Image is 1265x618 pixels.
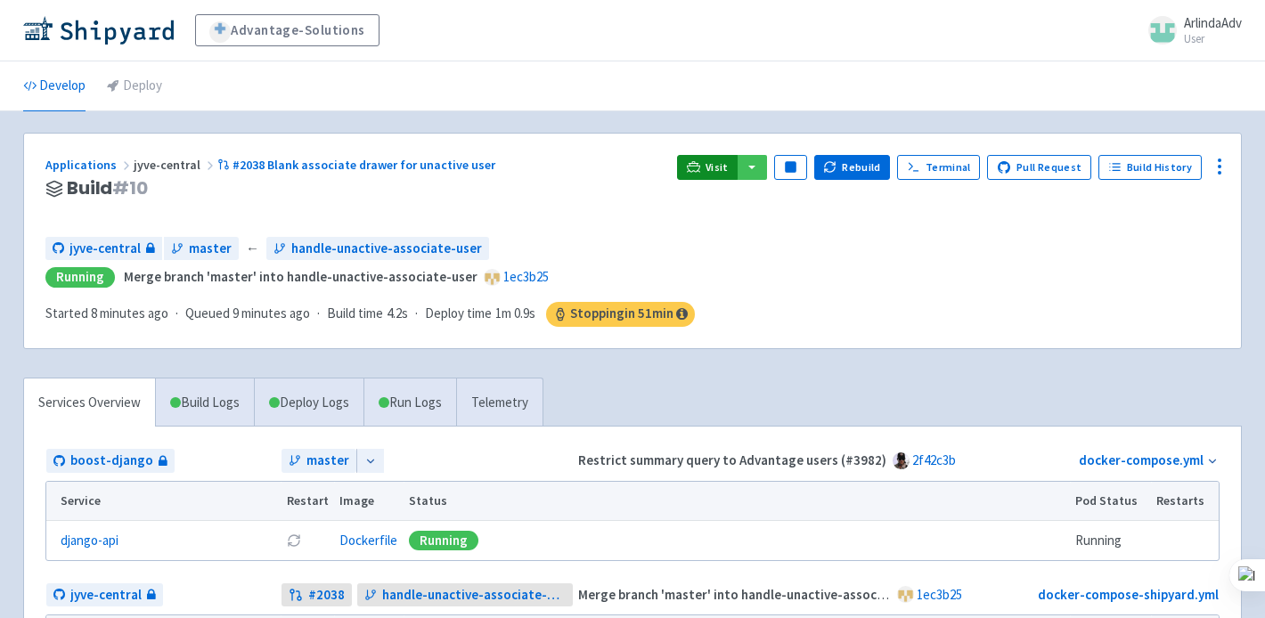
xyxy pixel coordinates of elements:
[112,175,148,200] span: # 10
[45,302,695,327] div: · · ·
[912,451,956,468] a: 2f42c3b
[45,305,168,321] span: Started
[306,451,349,471] span: master
[107,61,162,111] a: Deploy
[456,378,543,427] a: Telemetry
[246,239,259,259] span: ←
[23,16,174,45] img: Shipyard logo
[1098,155,1202,180] a: Build History
[409,531,478,550] div: Running
[339,532,397,549] a: Dockerfile
[70,585,142,606] span: jyve-central
[987,155,1091,180] a: Pull Request
[503,268,549,285] a: 1ec3b25
[24,378,155,427] a: Services Overview
[327,304,383,324] span: Build time
[1184,14,1242,31] span: ArlindaAdv
[425,304,492,324] span: Deploy time
[61,531,118,551] a: django-api
[387,304,408,324] span: 4.2s
[706,160,729,175] span: Visit
[1070,482,1151,521] th: Pod Status
[1138,16,1242,45] a: ArlindaAdv User
[23,61,86,111] a: Develop
[67,178,148,199] span: Build
[189,239,232,259] span: master
[1079,451,1204,468] a: docker-compose.yml
[45,267,115,288] div: Running
[404,482,1070,521] th: Status
[195,14,379,46] a: Advantage-Solutions
[814,155,891,180] button: Rebuild
[291,239,482,259] span: handle-unactive-associate-user
[45,157,134,173] a: Applications
[917,586,962,603] a: 1ec3b25
[1038,586,1219,603] a: docker-compose-shipyard.yml
[334,482,404,521] th: Image
[254,378,363,427] a: Deploy Logs
[164,237,239,261] a: master
[281,482,334,521] th: Restart
[357,583,574,607] a: handle-unactive-associate-user
[69,239,141,259] span: jyve-central
[282,449,356,473] a: master
[134,157,217,173] span: jyve-central
[363,378,456,427] a: Run Logs
[282,583,352,607] a: #2038
[677,155,738,180] a: Visit
[266,237,489,261] a: handle-unactive-associate-user
[46,482,281,521] th: Service
[156,378,254,427] a: Build Logs
[578,586,932,603] strong: Merge branch 'master' into handle-unactive-associate-user
[70,451,153,471] span: boost-django
[495,304,535,324] span: 1m 0.9s
[124,268,477,285] strong: Merge branch 'master' into handle-unactive-associate-user
[1070,521,1151,560] td: Running
[897,155,980,180] a: Terminal
[1184,33,1242,45] small: User
[1151,482,1219,521] th: Restarts
[91,305,168,321] time: 8 minutes ago
[578,451,886,468] strong: Restrict summary query to Advantage users (#3982)
[308,585,345,606] strong: # 2038
[774,155,806,180] button: Pause
[185,305,310,321] span: Queued
[287,533,301,548] button: Restart pod
[233,305,310,321] time: 9 minutes ago
[217,157,498,173] a: #2038 Blank associate drawer for unactive user
[45,237,162,261] a: jyve-central
[46,449,175,473] a: boost-django
[382,585,567,606] span: handle-unactive-associate-user
[46,583,163,607] a: jyve-central
[546,302,695,327] span: Stopping in 51 min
